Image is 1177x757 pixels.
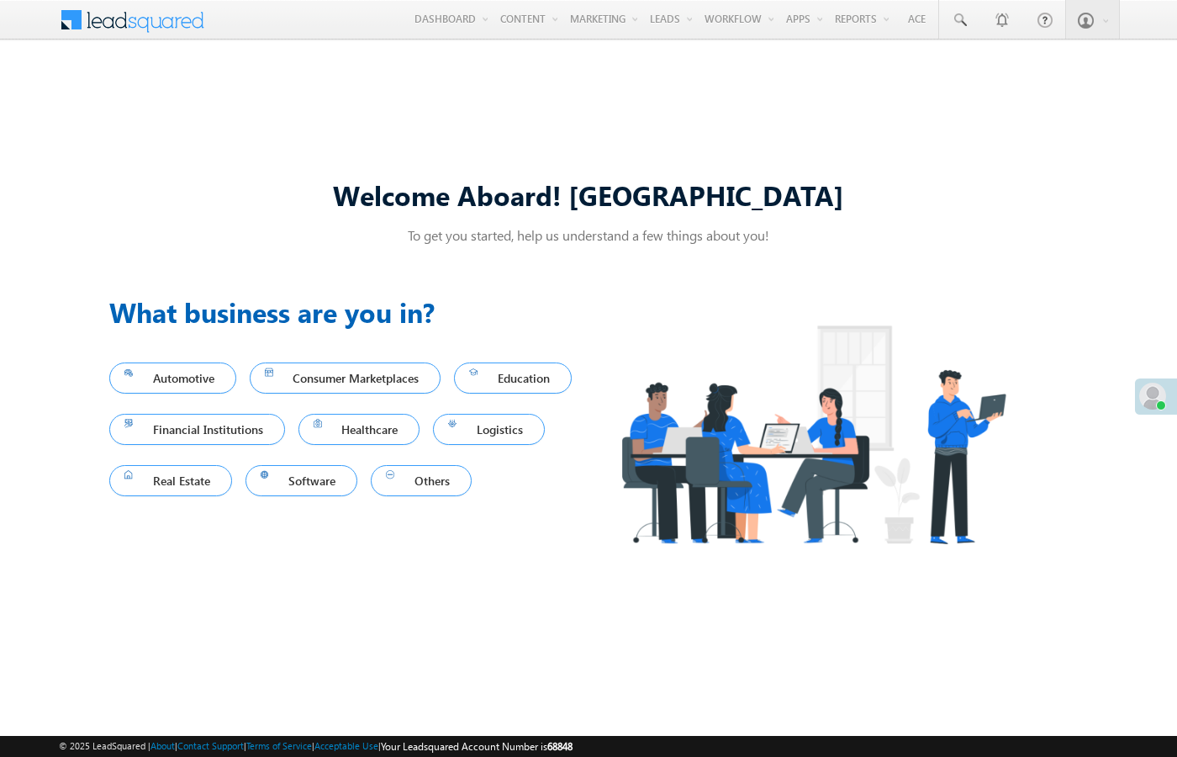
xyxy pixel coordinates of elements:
[124,367,221,389] span: Automotive
[469,367,557,389] span: Education
[314,418,405,441] span: Healthcare
[124,418,270,441] span: Financial Institutions
[588,292,1037,577] img: Industry.png
[109,177,1068,213] div: Welcome Aboard! [GEOGRAPHIC_DATA]
[381,740,573,753] span: Your Leadsquared Account Number is
[448,418,530,441] span: Logistics
[386,469,457,492] span: Others
[150,740,175,751] a: About
[124,469,217,492] span: Real Estate
[59,738,573,754] span: © 2025 LeadSquared | | | | |
[177,740,244,751] a: Contact Support
[314,740,378,751] a: Acceptable Use
[109,292,588,332] h3: What business are you in?
[265,367,426,389] span: Consumer Marketplaces
[109,226,1068,244] p: To get you started, help us understand a few things about you!
[246,740,312,751] a: Terms of Service
[547,740,573,753] span: 68848
[261,469,343,492] span: Software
